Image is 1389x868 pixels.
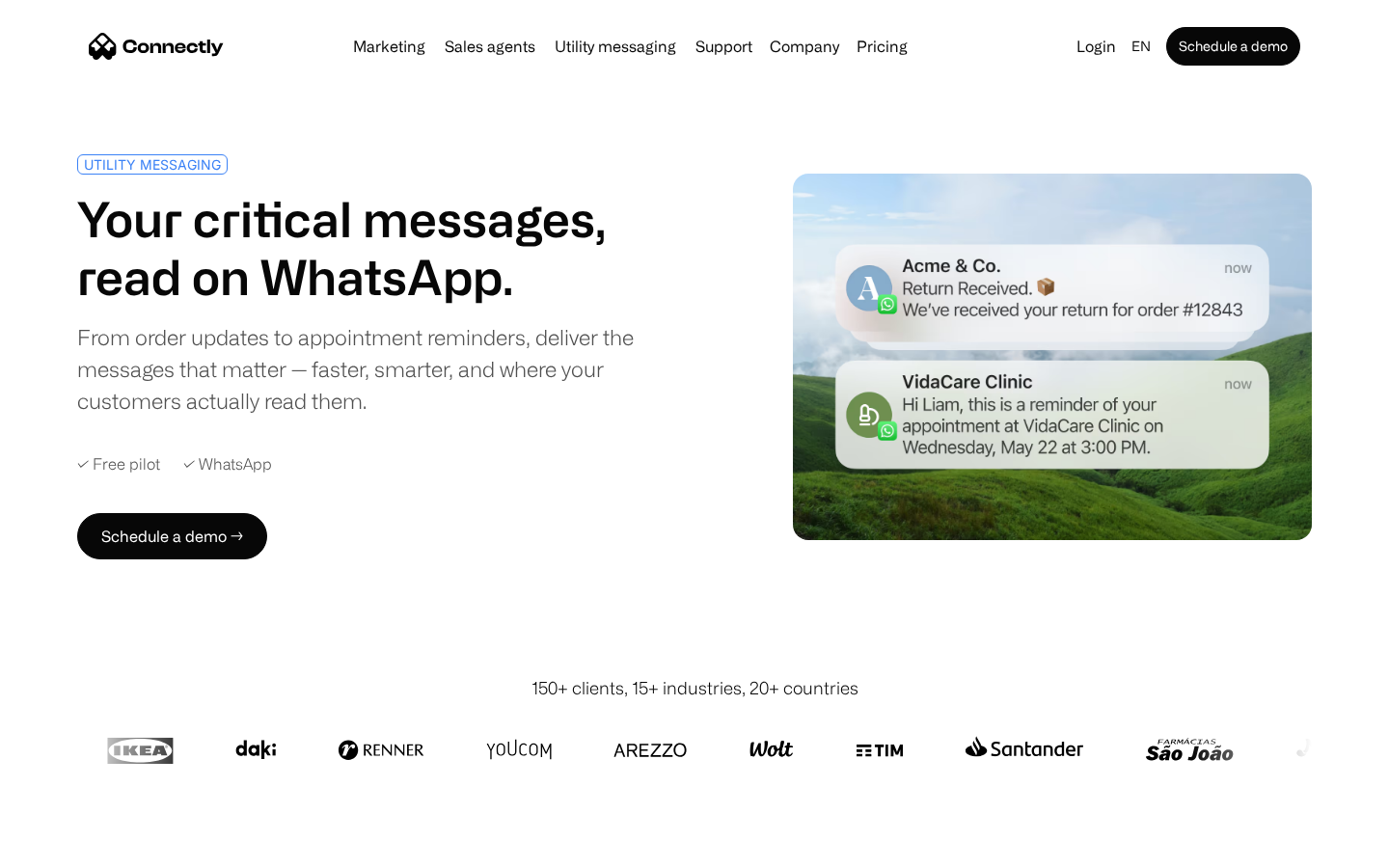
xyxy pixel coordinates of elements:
a: Pricing [849,39,915,54]
div: ✓ WhatsApp [183,455,272,474]
div: en [1131,33,1151,60]
a: Utility messaging [547,39,684,54]
div: UTILITY MESSAGING [84,157,221,172]
h1: Your critical messages, read on WhatsApp. [77,190,687,306]
a: Schedule a demo → [77,513,267,559]
a: Sales agents [437,39,543,54]
div: Company [770,33,839,60]
div: en [1124,33,1162,60]
div: ✓ Free pilot [77,455,160,474]
a: Marketing [345,39,433,54]
a: Support [688,39,760,54]
a: Schedule a demo [1166,27,1300,66]
div: Company [764,33,845,60]
div: From order updates to appointment reminders, deliver the messages that matter — faster, smarter, ... [77,321,687,417]
div: 150+ clients, 15+ industries, 20+ countries [531,675,858,701]
a: home [89,32,224,61]
a: Login [1069,33,1124,60]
